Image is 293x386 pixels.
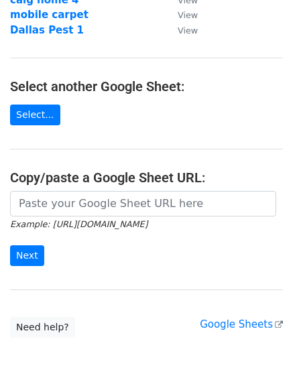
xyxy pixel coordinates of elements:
[10,317,75,338] a: Need help?
[10,170,283,186] h4: Copy/paste a Google Sheet URL:
[10,105,60,125] a: Select...
[178,10,198,20] small: View
[178,25,198,36] small: View
[10,191,276,216] input: Paste your Google Sheet URL here
[10,219,148,229] small: Example: [URL][DOMAIN_NAME]
[200,318,283,330] a: Google Sheets
[10,245,44,266] input: Next
[10,78,283,94] h4: Select another Google Sheet:
[164,9,198,21] a: View
[164,24,198,36] a: View
[10,9,89,21] a: mobile carpet
[226,322,293,386] iframe: Chat Widget
[10,24,84,36] a: Dallas Pest 1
